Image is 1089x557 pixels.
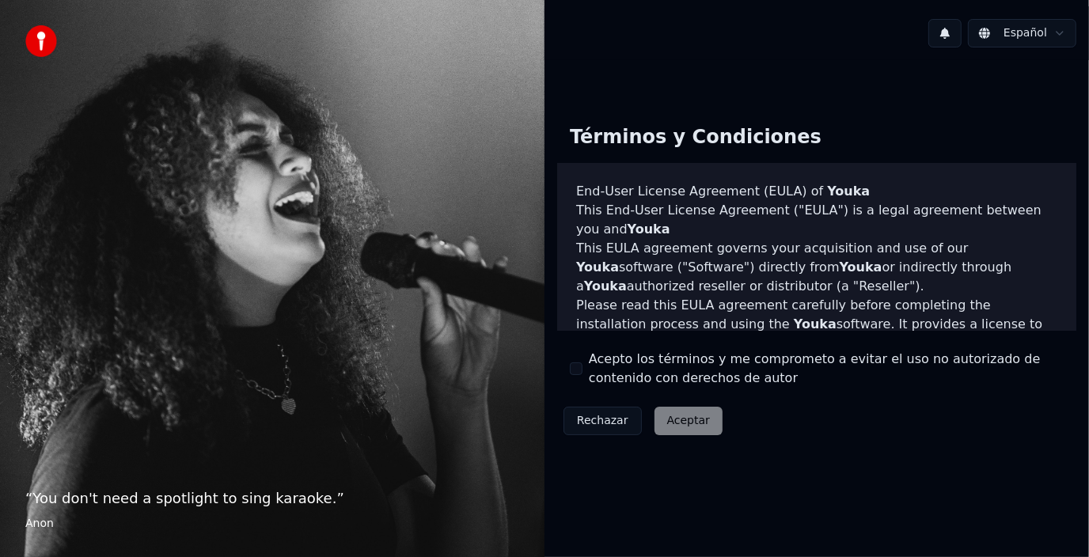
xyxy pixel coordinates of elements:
span: Youka [827,184,870,199]
p: “ You don't need a spotlight to sing karaoke. ” [25,487,519,510]
span: Youka [576,260,619,275]
footer: Anon [25,516,519,532]
span: Youka [584,278,627,294]
span: Youka [794,316,837,332]
p: Please read this EULA agreement carefully before completing the installation process and using th... [576,296,1057,372]
p: This End-User License Agreement ("EULA") is a legal agreement between you and [576,201,1057,239]
label: Acepto los términos y me comprometo a evitar el uso no autorizado de contenido con derechos de autor [589,350,1064,388]
div: Términos y Condiciones [557,112,834,163]
img: youka [25,25,57,57]
h3: End-User License Agreement (EULA) of [576,182,1057,201]
p: This EULA agreement governs your acquisition and use of our software ("Software") directly from o... [576,239,1057,296]
span: Youka [628,222,670,237]
button: Rechazar [563,407,642,435]
span: Youka [840,260,882,275]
